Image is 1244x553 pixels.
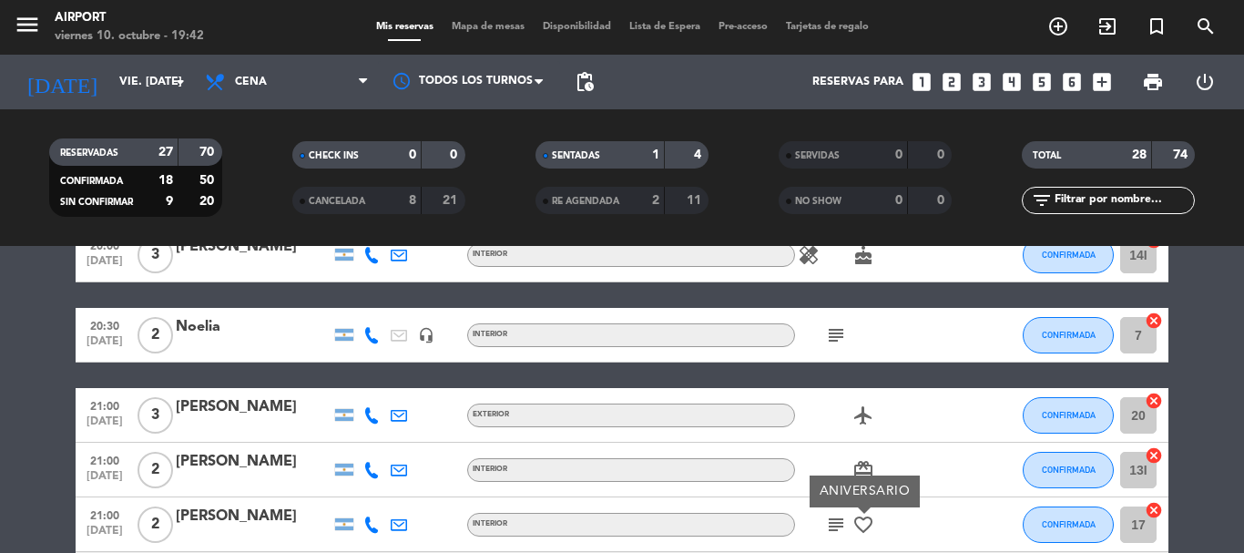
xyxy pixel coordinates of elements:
span: Mis reservas [367,22,443,32]
strong: 0 [409,148,416,161]
strong: 28 [1132,148,1147,161]
i: headset_mic [418,327,434,343]
span: Reservas para [812,76,903,88]
i: cancel [1145,501,1163,519]
span: 3 [138,397,173,434]
strong: 18 [158,174,173,187]
i: airplanemode_active [852,405,874,426]
i: power_settings_new [1194,71,1216,93]
span: Cena [235,76,267,88]
div: [PERSON_NAME] [176,505,331,528]
strong: 0 [895,194,902,207]
i: cake [852,244,874,266]
span: [DATE] [82,470,127,491]
span: Disponibilidad [534,22,620,32]
strong: 20 [199,195,218,208]
strong: 9 [166,195,173,208]
i: cancel [1145,312,1163,330]
span: 2 [138,452,173,488]
i: favorite_border [852,514,874,536]
strong: 21 [443,194,461,207]
i: looks_4 [1000,70,1024,94]
strong: 2 [652,194,659,207]
button: CONFIRMADA [1023,317,1114,353]
span: [DATE] [82,335,127,356]
i: cancel [1145,392,1163,410]
i: [DATE] [14,62,110,102]
i: looks_3 [970,70,994,94]
span: CONFIRMADA [1042,250,1096,260]
span: Lista de Espera [620,22,709,32]
strong: 74 [1173,148,1191,161]
span: 3 [138,237,173,273]
span: SERVIDAS [795,151,840,160]
i: arrow_drop_down [169,71,191,93]
div: Noelia [176,315,331,339]
i: looks_two [940,70,964,94]
span: TOTAL [1033,151,1061,160]
span: CONFIRMADA [1042,330,1096,340]
span: CONFIRMADA [1042,519,1096,529]
i: healing [798,244,820,266]
div: viernes 10. octubre - 19:42 [55,27,204,46]
i: subject [825,514,847,536]
button: menu [14,11,41,45]
span: NO SHOW [795,197,841,206]
button: CONFIRMADA [1023,237,1114,273]
strong: 50 [199,174,218,187]
span: 2 [138,507,173,543]
span: [DATE] [82,415,127,436]
strong: 0 [450,148,461,161]
strong: 11 [687,194,705,207]
i: exit_to_app [1096,15,1118,37]
span: SENTADAS [552,151,600,160]
span: INTERIOR [473,331,507,338]
span: SIN CONFIRMAR [60,198,133,207]
span: CONFIRMADA [1042,465,1096,475]
i: looks_6 [1060,70,1084,94]
strong: 0 [937,194,948,207]
i: search [1195,15,1217,37]
div: ANIVERSARIO [810,476,920,507]
div: [PERSON_NAME] [176,235,331,259]
strong: 70 [199,146,218,159]
span: RESERVADAS [60,148,118,158]
span: CONFIRMADA [60,177,123,186]
span: 2 [138,317,173,353]
button: CONFIRMADA [1023,507,1114,543]
span: 21:00 [82,449,127,470]
div: [PERSON_NAME] [176,395,331,419]
span: 21:00 [82,504,127,525]
i: subject [825,324,847,346]
span: [DATE] [82,255,127,276]
i: looks_5 [1030,70,1054,94]
div: [PERSON_NAME] [176,450,331,474]
span: 21:00 [82,394,127,415]
span: Pre-acceso [709,22,777,32]
strong: 1 [652,148,659,161]
div: LOG OUT [1178,55,1230,109]
i: add_circle_outline [1047,15,1069,37]
i: looks_one [910,70,933,94]
i: cancel [1145,446,1163,465]
span: 20:30 [82,314,127,335]
i: card_giftcard [852,459,874,481]
strong: 0 [937,148,948,161]
button: CONFIRMADA [1023,452,1114,488]
span: EXTERIOR [473,411,509,418]
span: [DATE] [82,525,127,546]
div: Airport [55,9,204,27]
span: CANCELADA [309,197,365,206]
span: INTERIOR [473,466,507,473]
i: add_box [1090,70,1114,94]
span: CONFIRMADA [1042,410,1096,420]
span: RE AGENDADA [552,197,619,206]
strong: 0 [895,148,902,161]
input: Filtrar por nombre... [1053,190,1194,210]
strong: 8 [409,194,416,207]
span: INTERIOR [473,251,507,258]
button: CONFIRMADA [1023,397,1114,434]
strong: 27 [158,146,173,159]
i: menu [14,11,41,38]
span: print [1142,71,1164,93]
